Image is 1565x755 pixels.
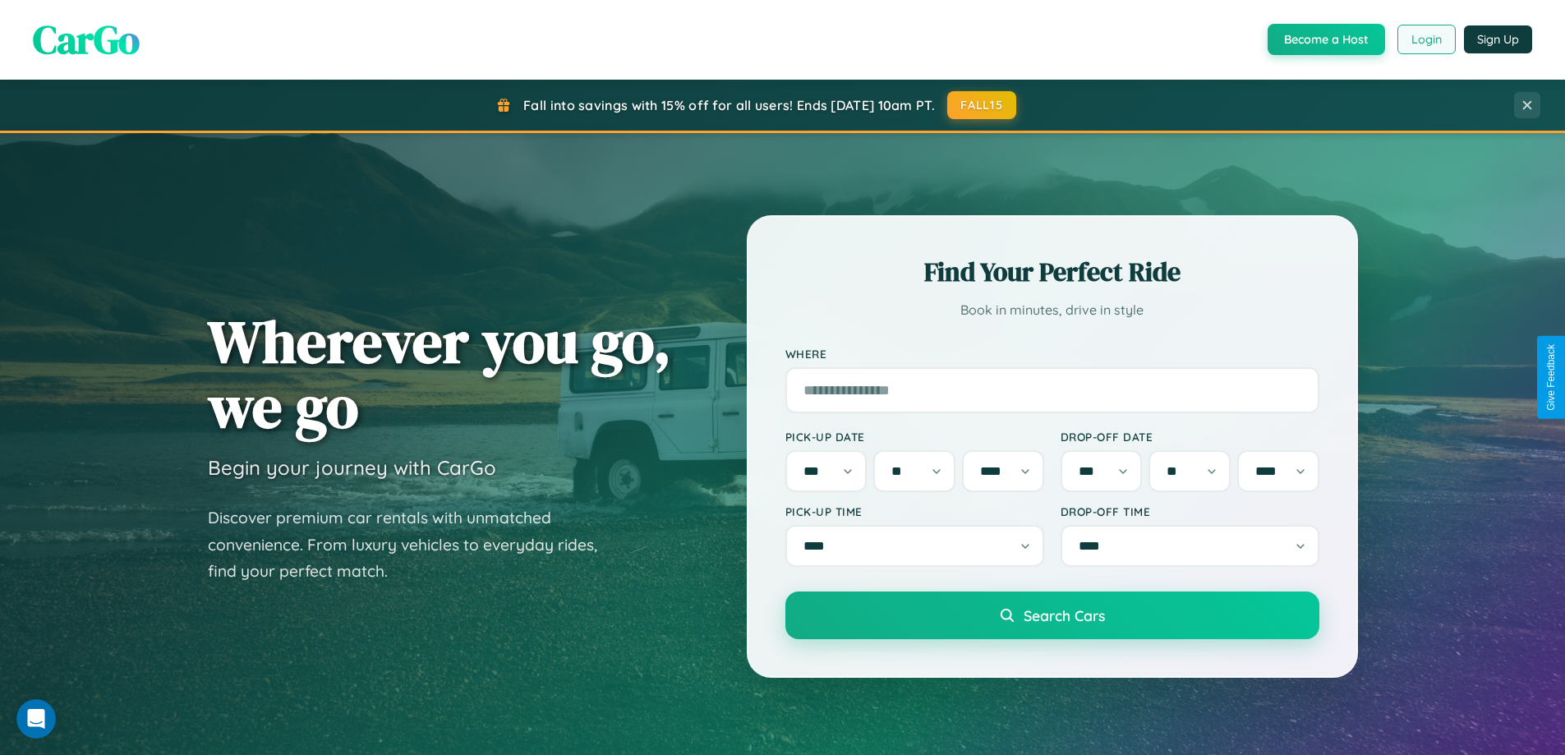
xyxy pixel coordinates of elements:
button: Search Cars [785,592,1319,639]
h1: Wherever you go, we go [208,309,671,439]
button: Login [1397,25,1456,54]
label: Pick-up Time [785,504,1044,518]
iframe: Intercom live chat [16,699,56,739]
label: Pick-up Date [785,430,1044,444]
label: Where [785,347,1319,361]
button: Become a Host [1268,24,1385,55]
p: Discover premium car rentals with unmatched convenience. From luxury vehicles to everyday rides, ... [208,504,619,585]
label: Drop-off Date [1061,430,1319,444]
span: CarGo [33,12,140,67]
label: Drop-off Time [1061,504,1319,518]
span: Fall into savings with 15% off for all users! Ends [DATE] 10am PT. [523,97,935,113]
div: Give Feedback [1545,344,1557,411]
span: Search Cars [1024,606,1105,624]
button: Sign Up [1464,25,1532,53]
h2: Find Your Perfect Ride [785,254,1319,290]
h3: Begin your journey with CarGo [208,455,496,480]
button: FALL15 [947,91,1016,119]
p: Book in minutes, drive in style [785,298,1319,322]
